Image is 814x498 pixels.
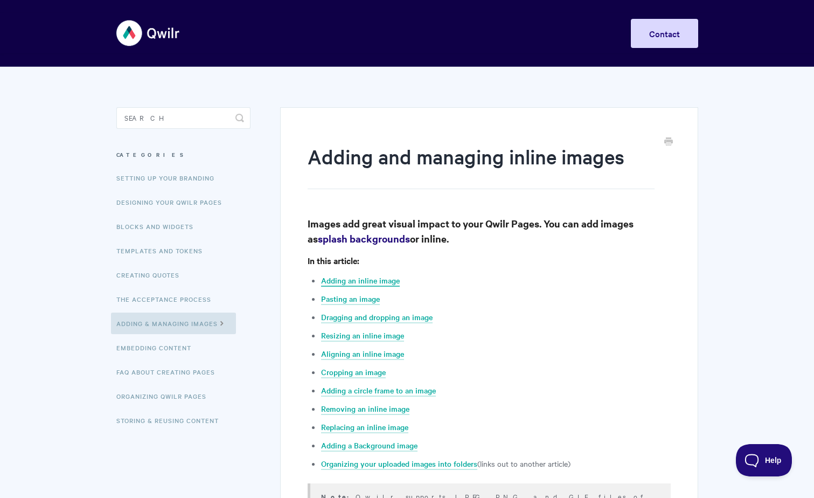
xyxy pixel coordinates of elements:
a: Adding & Managing Images [111,313,236,334]
strong: In this article: [308,254,359,266]
a: Blocks and Widgets [116,216,201,237]
h3: Categories [116,145,251,164]
a: FAQ About Creating Pages [116,361,223,383]
a: Organizing Qwilr Pages [116,385,214,407]
a: Adding a Background image [321,440,418,452]
a: Replacing an inline image [321,421,408,433]
a: Setting up your Branding [116,167,222,189]
img: Qwilr Help Center [116,13,180,53]
a: Dragging and dropping an image [321,312,433,323]
input: Search [116,107,251,129]
h3: Images add great visual impact to your Qwilr Pages. You can add images as or inline. [308,216,670,246]
a: The Acceptance Process [116,288,219,310]
a: Embedding Content [116,337,199,358]
a: Pasting an image [321,293,380,305]
h1: Adding and managing inline images [308,143,654,189]
li: (links out to another article) [321,457,670,470]
a: Templates and Tokens [116,240,211,261]
a: Cropping an image [321,366,386,378]
iframe: Toggle Customer Support [736,444,792,476]
a: Adding a circle frame to an image [321,385,436,397]
a: Adding an inline image [321,275,400,287]
a: Organizing your uploaded images into folders [321,458,477,470]
a: splash backgrounds [318,232,410,245]
a: Print this Article [664,136,673,148]
a: Resizing an inline image [321,330,404,342]
a: Removing an inline image [321,403,409,415]
a: Aligning an inline image [321,348,404,360]
a: Contact [631,19,698,48]
a: Storing & Reusing Content [116,410,227,431]
a: Creating Quotes [116,264,187,286]
a: Designing Your Qwilr Pages [116,191,230,213]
